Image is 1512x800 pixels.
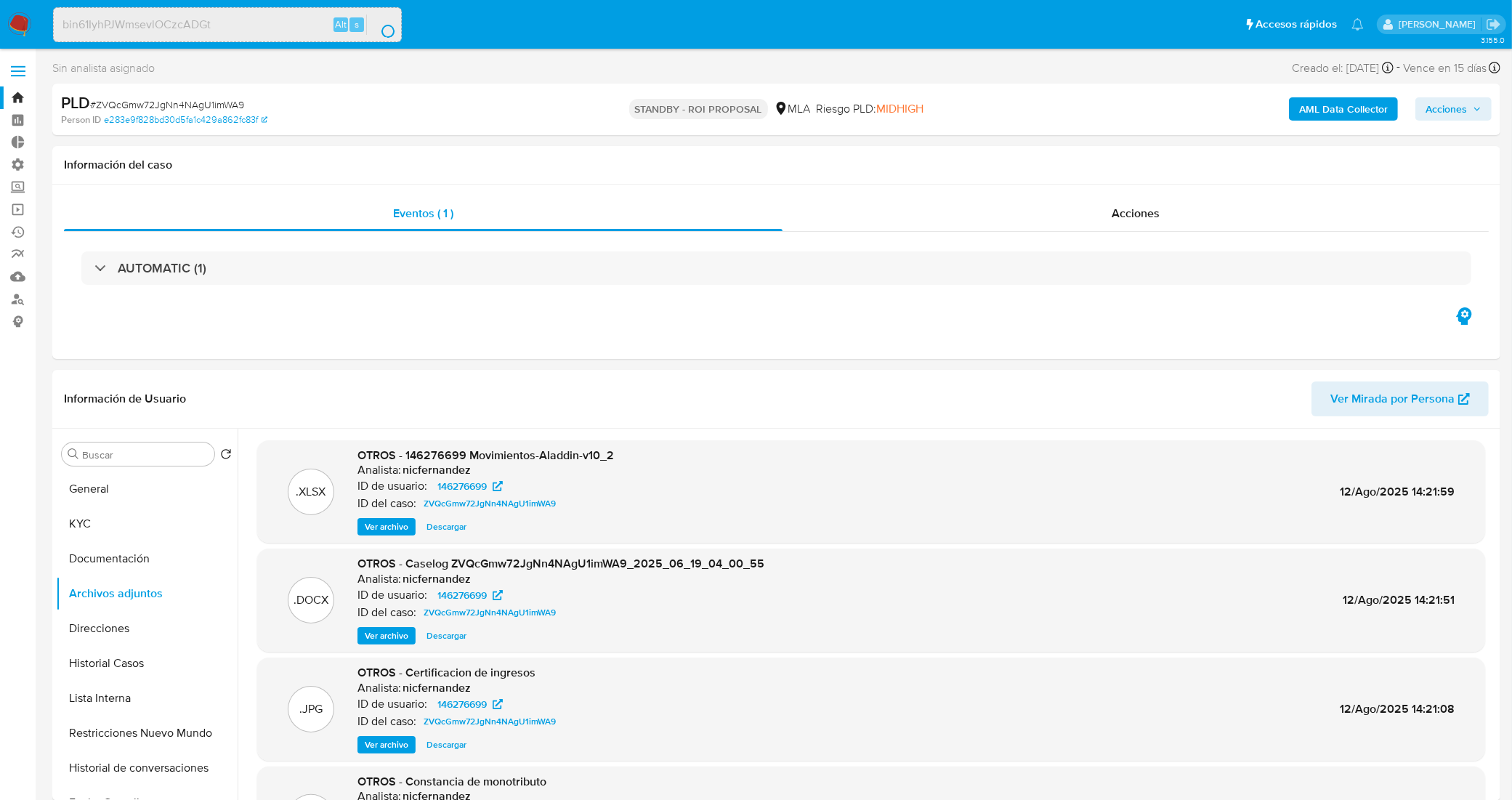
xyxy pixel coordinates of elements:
[1486,17,1501,32] a: Salir
[366,15,396,35] button: search-icon
[90,97,244,112] span: # ZVQcGmw72JgNn4NAgU1imWA9
[357,681,401,695] p: Analista:
[52,60,155,76] span: Sin analista asignado
[437,477,487,495] span: 146276699
[64,158,1489,172] h1: Información del caso
[418,713,562,730] a: ZVQcGmw72JgNn4NAgU1imWA9
[56,646,238,681] button: Historial Casos
[1112,205,1160,222] span: Acciones
[424,604,556,621] span: ZVQcGmw72JgNn4NAgU1imWA9
[429,477,512,495] a: 146276699
[817,101,924,117] span: Riesgo PLD:
[403,463,471,477] h6: nicfernandez
[1289,97,1398,121] button: AML Data Collector
[357,588,427,602] p: ID de usuario:
[335,17,347,31] span: Alt
[424,495,556,512] span: ZVQcGmw72JgNn4NAgU1imWA9
[426,629,466,643] span: Descargar
[357,605,416,620] p: ID del caso:
[296,484,326,500] p: .XLSX
[357,736,416,753] button: Ver archivo
[64,392,186,406] h1: Información de Usuario
[1340,700,1455,717] span: 12/Ago/2025 14:21:08
[1330,381,1455,416] span: Ver Mirada por Persona
[403,681,471,695] h6: nicfernandez
[1403,60,1487,76] span: Vence en 15 días
[56,716,238,751] button: Restricciones Nuevo Mundo
[56,611,238,646] button: Direcciones
[437,695,487,713] span: 146276699
[629,99,768,119] p: STANDBY - ROI PROPOSAL
[56,751,238,785] button: Historial de conversaciones
[61,113,101,126] b: Person ID
[355,17,359,31] span: s
[426,520,466,534] span: Descargar
[294,592,328,608] p: .DOCX
[1340,483,1455,500] span: 12/Ago/2025 14:21:59
[1311,381,1489,416] button: Ver Mirada por Persona
[220,448,232,464] button: Volver al orden por defecto
[68,448,79,460] button: Buscar
[1351,18,1364,31] a: Notificaciones
[357,627,416,645] button: Ver archivo
[1426,97,1467,121] span: Acciones
[877,100,924,117] span: MIDHIGH
[54,15,401,34] input: Buscar usuario o caso...
[357,664,535,681] span: OTROS - Certificacion de ingresos
[299,701,323,717] p: .JPG
[104,113,267,126] a: e283e9f828bd30d5fa1c429a862fc83f
[419,736,474,753] button: Descargar
[56,472,238,506] button: General
[1343,591,1455,608] span: 12/Ago/2025 14:21:51
[357,447,614,464] span: OTROS - 146276699 Movimientos-Aladdin-v10_2
[82,448,209,461] input: Buscar
[403,572,471,586] h6: nicfernandez
[424,713,556,730] span: ZVQcGmw72JgNn4NAgU1imWA9
[418,495,562,512] a: ZVQcGmw72JgNn4NAgU1imWA9
[437,586,487,604] span: 146276699
[357,773,546,790] span: OTROS - Constancia de monotributo
[357,714,416,729] p: ID del caso:
[365,520,408,534] span: Ver archivo
[418,604,562,621] a: ZVQcGmw72JgNn4NAgU1imWA9
[429,586,512,604] a: 146276699
[419,518,474,536] button: Descargar
[56,681,238,716] button: Lista Interna
[56,506,238,541] button: KYC
[357,518,416,536] button: Ver archivo
[426,738,466,752] span: Descargar
[56,576,238,611] button: Archivos adjuntos
[81,251,1471,285] div: AUTOMATIC (1)
[393,205,453,222] span: Eventos ( 1 )
[357,555,764,572] span: OTROS - Caselog ZVQcGmw72JgNn4NAgU1imWA9_2025_06_19_04_00_55
[429,695,512,713] a: 146276699
[419,627,474,645] button: Descargar
[357,463,401,477] p: Analista:
[118,260,206,276] h3: AUTOMATIC (1)
[365,738,408,752] span: Ver archivo
[1299,97,1388,121] b: AML Data Collector
[774,101,811,117] div: MLA
[357,479,427,493] p: ID de usuario:
[365,629,408,643] span: Ver archivo
[56,541,238,576] button: Documentación
[357,496,416,511] p: ID del caso:
[1256,17,1337,32] span: Accesos rápidos
[1399,17,1481,31] p: leandro.caroprese@mercadolibre.com
[1415,97,1492,121] button: Acciones
[1396,58,1400,78] span: -
[61,91,90,114] b: PLD
[357,572,401,586] p: Analista:
[357,697,427,711] p: ID de usuario:
[1292,58,1394,78] div: Creado el: [DATE]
